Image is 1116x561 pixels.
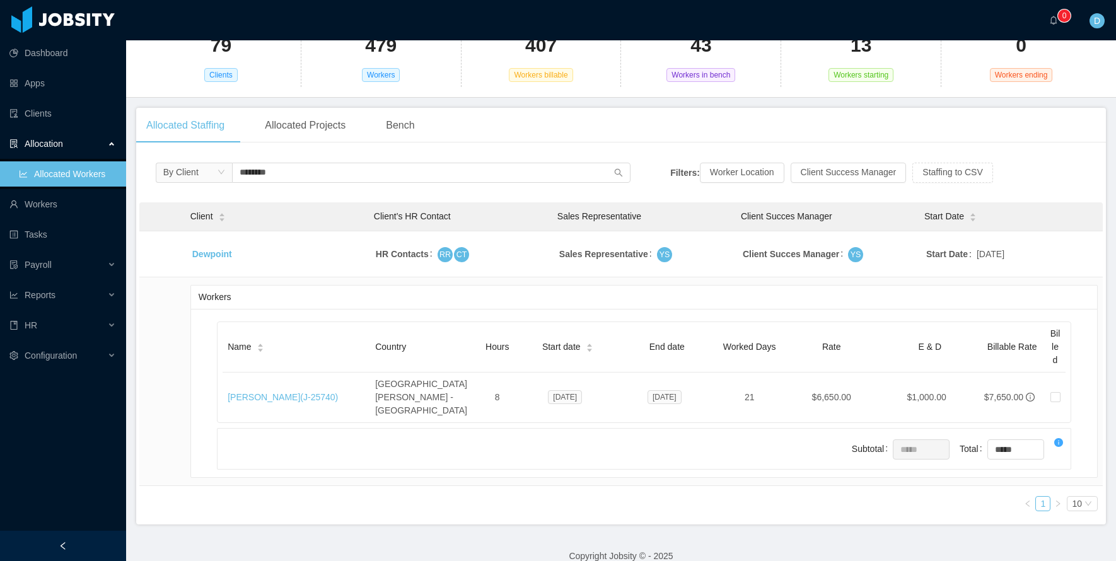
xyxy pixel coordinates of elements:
[659,248,670,261] span: YS
[25,260,52,270] span: Payroll
[9,291,18,299] i: icon: line-chart
[782,373,881,422] td: $6,650.00
[9,351,18,360] i: icon: setting
[218,212,225,216] i: icon: caret-up
[365,33,397,59] h2: 479
[670,167,700,177] strong: Filters:
[960,444,987,454] label: Total
[375,342,406,352] span: Country
[525,33,557,59] h2: 407
[9,40,116,66] a: icon: pie-chartDashboard
[485,342,509,352] span: Hours
[717,373,782,422] td: 21
[586,347,593,350] i: icon: caret-down
[1035,496,1050,511] li: 1
[542,340,581,354] span: Start date
[648,390,682,404] span: [DATE]
[9,101,116,126] a: icon: auditClients
[1084,500,1092,509] i: icon: down
[25,350,77,361] span: Configuration
[1016,33,1026,59] h2: 0
[190,210,213,223] span: Client
[907,392,946,402] span: $1,000.00
[25,290,55,300] span: Reports
[1050,328,1061,365] span: Billed
[723,342,776,352] span: Worked Days
[586,342,593,350] div: Sort
[211,33,231,59] h2: 79
[852,444,893,454] label: Subtotal
[204,68,238,82] span: Clients
[218,211,226,220] div: Sort
[25,320,37,330] span: HR
[257,342,264,346] i: icon: caret-up
[988,440,1043,459] input: Total
[559,249,648,259] strong: Sales Representative
[257,342,264,350] div: Sort
[741,211,832,221] span: Client Succes Manager
[376,249,429,259] strong: HR Contacts
[136,108,235,143] div: Allocated Staffing
[19,161,116,187] a: icon: line-chartAllocated Workers
[362,68,400,82] span: Workers
[163,163,199,182] div: By Client
[228,340,251,354] span: Name
[257,347,264,350] i: icon: caret-down
[192,249,232,259] a: Dewpoint
[228,392,338,402] a: [PERSON_NAME](J-25740)
[649,342,685,352] span: End date
[374,211,451,221] span: Client’s HR Contact
[557,211,641,221] span: Sales Representative
[9,222,116,247] a: icon: profileTasks
[924,210,964,223] span: Start Date
[509,68,573,82] span: Workers billable
[1050,496,1066,511] li: Next Page
[218,216,225,220] i: icon: caret-down
[376,108,424,143] div: Bench
[969,211,977,220] div: Sort
[977,248,1004,261] span: [DATE]
[477,373,518,422] td: 8
[255,108,356,143] div: Allocated Projects
[586,342,593,346] i: icon: caret-up
[851,248,861,261] span: YS
[990,68,1053,82] span: Workers ending
[1049,16,1058,25] i: icon: bell
[690,33,711,59] h2: 43
[9,192,116,217] a: icon: userWorkers
[548,390,582,404] span: [DATE]
[1020,496,1035,511] li: Previous Page
[199,286,1090,309] div: Workers
[456,248,467,261] span: CT
[9,260,18,269] i: icon: file-protect
[969,216,976,220] i: icon: caret-down
[666,68,735,82] span: Workers in bench
[9,321,18,330] i: icon: book
[1026,393,1035,402] span: info-circle
[1094,13,1100,28] span: D
[893,440,949,459] input: Subtotal
[25,139,63,149] span: Allocation
[1054,500,1062,507] i: icon: right
[969,212,976,216] i: icon: caret-up
[851,33,871,59] h2: 13
[370,373,477,422] td: [GEOGRAPHIC_DATA][PERSON_NAME] - [GEOGRAPHIC_DATA]
[700,163,784,183] button: Worker Location
[984,391,1023,404] div: $7,650.00
[1036,497,1050,511] a: 1
[1054,438,1063,447] i: icon: info-circle
[791,163,907,183] button: Client Success Manager
[926,249,968,259] strong: Start Date
[912,163,992,183] button: Staffing to CSV
[1024,500,1032,507] i: icon: left
[918,342,941,352] span: E & D
[987,342,1037,352] span: Billable Rate
[1058,9,1071,22] sup: 0
[828,68,893,82] span: Workers starting
[9,71,116,96] a: icon: appstoreApps
[822,342,841,352] span: Rate
[614,168,623,177] i: icon: search
[439,248,451,261] span: RR
[9,139,18,148] i: icon: solution
[218,168,225,177] i: icon: down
